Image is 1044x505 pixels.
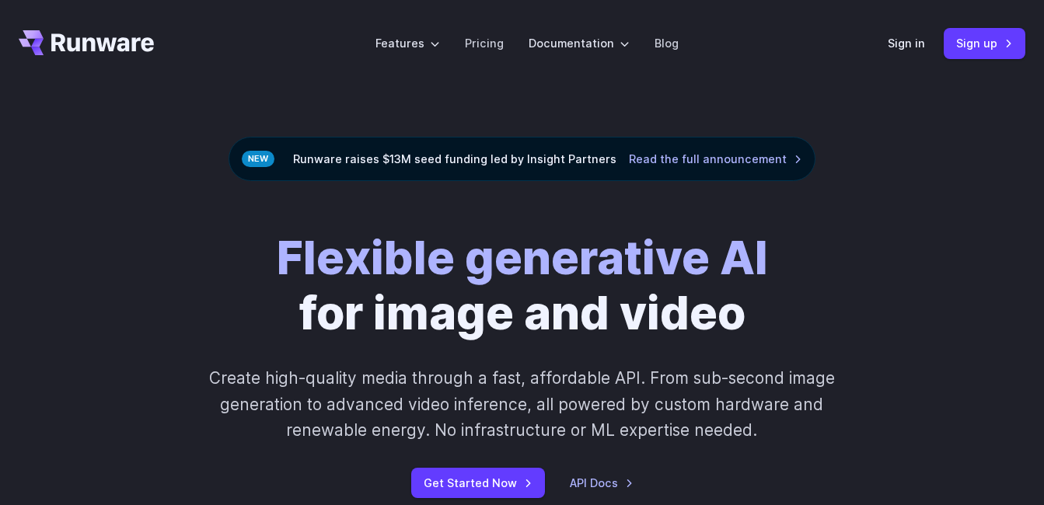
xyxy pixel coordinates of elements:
[277,230,768,285] strong: Flexible generative AI
[200,365,844,443] p: Create high-quality media through a fast, affordable API. From sub-second image generation to adv...
[375,34,440,52] label: Features
[229,137,815,181] div: Runware raises $13M seed funding led by Insight Partners
[19,30,154,55] a: Go to /
[655,34,679,52] a: Blog
[570,474,634,492] a: API Docs
[465,34,504,52] a: Pricing
[888,34,925,52] a: Sign in
[277,231,768,340] h1: for image and video
[944,28,1025,58] a: Sign up
[629,150,802,168] a: Read the full announcement
[411,468,545,498] a: Get Started Now
[529,34,630,52] label: Documentation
